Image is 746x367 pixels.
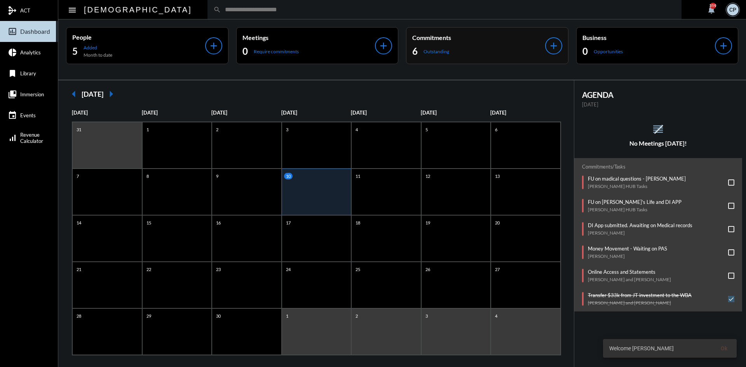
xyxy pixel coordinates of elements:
[20,91,44,97] span: Immersion
[8,111,17,120] mat-icon: event
[145,313,153,319] p: 29
[718,40,729,51] mat-icon: add
[354,173,362,179] p: 11
[211,110,281,116] p: [DATE]
[582,34,715,41] p: Business
[710,3,716,9] div: 319
[588,269,671,275] p: Online Access and Statements
[20,132,43,144] span: Revenue Calculator
[727,4,739,16] div: CP
[582,90,735,99] h2: AGENDA
[214,126,220,133] p: 2
[424,49,449,54] p: Outstanding
[721,345,727,351] span: Ok
[707,5,716,14] mat-icon: notifications
[72,33,205,41] p: People
[424,313,430,319] p: 3
[493,173,502,179] p: 13
[354,126,360,133] p: 4
[284,173,293,179] p: 10
[8,6,17,15] mat-icon: mediation
[84,52,112,58] p: Month to date
[715,341,734,355] button: Ok
[582,101,735,108] p: [DATE]
[8,48,17,57] mat-icon: pie_chart
[68,5,77,15] mat-icon: Side nav toggle icon
[208,40,219,51] mat-icon: add
[412,34,545,41] p: Commitments
[142,110,212,116] p: [DATE]
[493,313,499,319] p: 4
[354,313,360,319] p: 2
[588,300,692,306] p: [PERSON_NAME] and [PERSON_NAME]
[354,266,362,273] p: 25
[145,126,151,133] p: 1
[254,49,299,54] p: Require commitments
[84,45,112,50] p: Added
[421,110,491,116] p: [DATE]
[582,164,735,170] h2: Commitments/Tasks
[75,173,81,179] p: 7
[145,266,153,273] p: 22
[20,28,50,35] span: Dashboard
[652,123,664,136] mat-icon: reorder
[588,183,686,189] p: [PERSON_NAME] HUB Tasks
[588,199,682,205] p: FU on [PERSON_NAME]'s Life and DI APP
[284,219,293,226] p: 17
[493,219,502,226] p: 20
[378,40,389,51] mat-icon: add
[588,253,667,259] p: [PERSON_NAME]
[72,110,142,116] p: [DATE]
[75,219,83,226] p: 14
[242,34,375,41] p: Meetings
[588,207,682,212] p: [PERSON_NAME] HUB Tasks
[594,49,623,54] p: Opportunities
[145,173,151,179] p: 8
[82,90,103,98] h2: [DATE]
[75,126,83,133] p: 31
[64,2,80,17] button: Toggle sidenav
[574,140,743,147] h5: No Meetings [DATE]!
[214,173,220,179] p: 9
[588,292,692,298] p: Transfer $33k from JT investment to the WBA
[8,27,17,36] mat-icon: insert_chart_outlined
[354,219,362,226] p: 18
[493,266,502,273] p: 27
[284,266,293,273] p: 24
[214,219,223,226] p: 16
[412,45,418,57] h2: 6
[214,266,223,273] p: 23
[20,49,41,56] span: Analytics
[424,266,432,273] p: 26
[582,45,588,57] h2: 0
[588,277,671,282] p: [PERSON_NAME] and [PERSON_NAME]
[424,173,432,179] p: 12
[72,45,78,57] h2: 5
[8,69,17,78] mat-icon: bookmark
[548,40,559,51] mat-icon: add
[284,126,290,133] p: 3
[284,313,290,319] p: 1
[75,266,83,273] p: 21
[351,110,421,116] p: [DATE]
[103,86,119,102] mat-icon: arrow_right
[145,219,153,226] p: 15
[20,112,36,118] span: Events
[213,6,221,14] mat-icon: search
[66,86,82,102] mat-icon: arrow_left
[493,126,499,133] p: 6
[588,245,667,252] p: Money Movement - Waiting on PAS
[20,7,30,14] span: ACT
[424,126,430,133] p: 5
[281,110,351,116] p: [DATE]
[588,176,686,182] p: FU on madical questions - [PERSON_NAME]
[424,219,432,226] p: 19
[8,90,17,99] mat-icon: collections_bookmark
[84,3,192,16] h2: [DEMOGRAPHIC_DATA]
[20,70,36,77] span: Library
[75,313,83,319] p: 28
[214,313,223,319] p: 30
[588,222,692,228] p: DI App submitted. Awaiting on Medical records
[8,133,17,143] mat-icon: signal_cellular_alt
[609,344,674,352] span: Welcome [PERSON_NAME]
